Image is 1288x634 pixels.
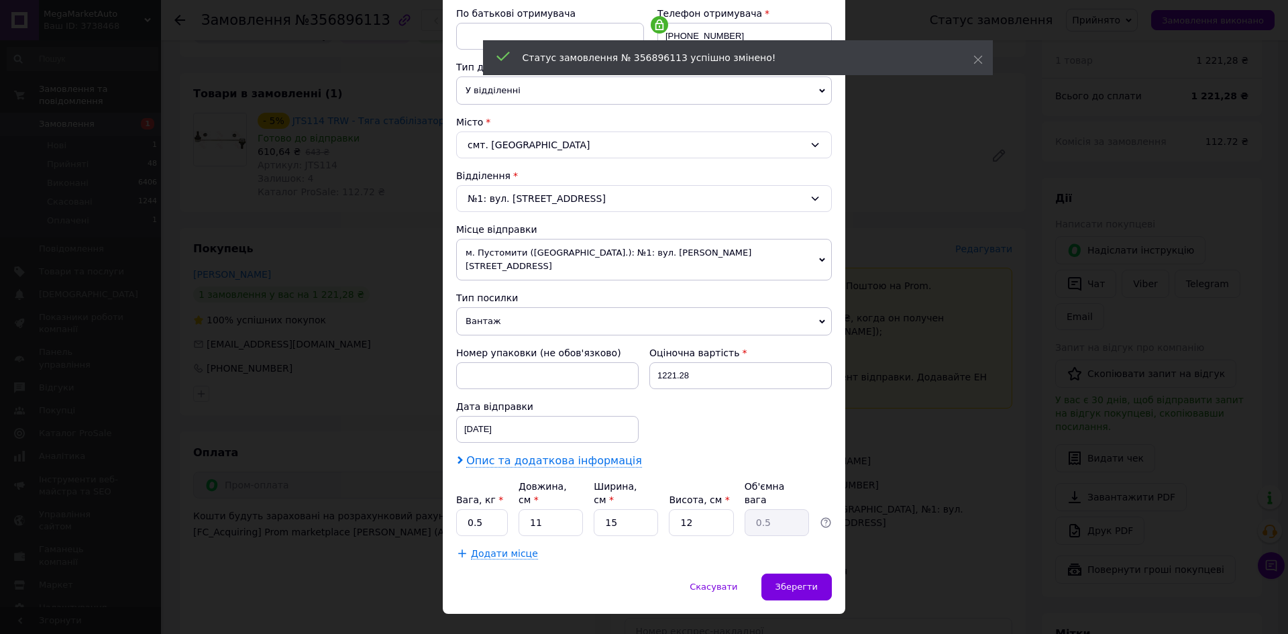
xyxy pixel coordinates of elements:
label: Вага, кг [456,494,503,505]
span: Опис та додаткова інформація [466,454,642,468]
span: Тип доставки [456,62,523,72]
span: У відділенні [456,76,832,105]
div: Оціночна вартість [649,346,832,360]
span: Зберегти [775,582,818,592]
div: Дата відправки [456,400,639,413]
span: По батькові отримувача [456,8,576,19]
div: Об'ємна вага [745,480,809,507]
div: Статус замовлення № 356896113 успішно змінено! [523,51,940,64]
span: м. Пустомити ([GEOGRAPHIC_DATA].): №1: вул. [PERSON_NAME][STREET_ADDRESS] [456,239,832,280]
div: №1: вул. [STREET_ADDRESS] [456,185,832,212]
label: Довжина, см [519,481,567,505]
div: смт. [GEOGRAPHIC_DATA] [456,131,832,158]
span: Вантаж [456,307,832,335]
div: Відділення [456,169,832,182]
label: Висота, см [669,494,729,505]
span: Додати місце [471,548,538,560]
span: Тип посилки [456,293,518,303]
input: +380 [657,23,832,50]
span: Скасувати [690,582,737,592]
span: Телефон отримувача [657,8,762,19]
span: Місце відправки [456,224,537,235]
label: Ширина, см [594,481,637,505]
div: Номер упаковки (не обов'язково) [456,346,639,360]
div: Місто [456,115,832,129]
